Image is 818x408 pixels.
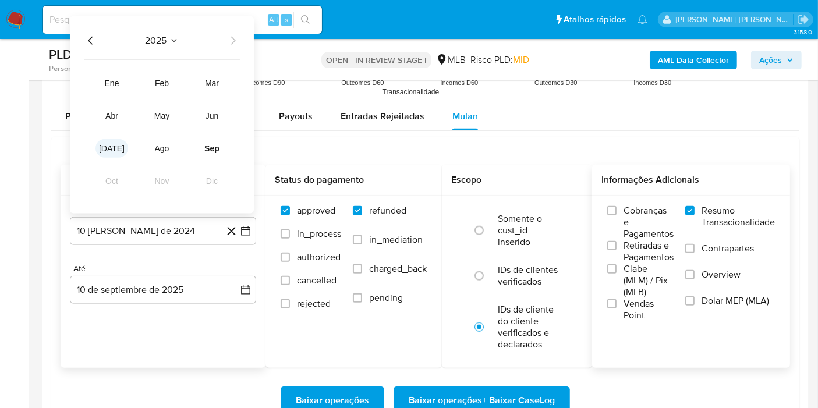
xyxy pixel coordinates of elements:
[321,52,431,68] p: OPEN - IN REVIEW STAGE I
[564,13,626,26] span: Atalhos rápidos
[293,12,317,28] button: search-icon
[658,51,729,69] b: AML Data Collector
[49,45,72,63] b: PLD
[269,14,278,25] span: Alt
[470,54,529,66] span: Risco PLD:
[49,63,81,74] b: Person ID
[794,27,812,37] span: 3.158.0
[650,51,737,69] button: AML Data Collector
[759,51,782,69] span: Ações
[285,14,288,25] span: s
[43,12,322,27] input: Pesquise usuários ou casos...
[676,14,794,25] p: leticia.merlin@mercadolivre.com
[751,51,802,69] button: Ações
[513,53,529,66] span: MID
[638,15,647,24] a: Notificações
[797,13,809,26] a: Sair
[436,54,466,66] div: MLB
